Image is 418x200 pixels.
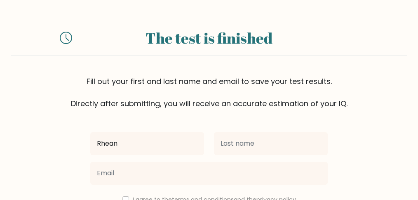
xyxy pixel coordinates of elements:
[90,162,328,185] input: Email
[82,27,336,49] div: The test is finished
[11,76,407,109] div: Fill out your first and last name and email to save your test results. Directly after submitting,...
[90,132,204,155] input: First name
[214,132,328,155] input: Last name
